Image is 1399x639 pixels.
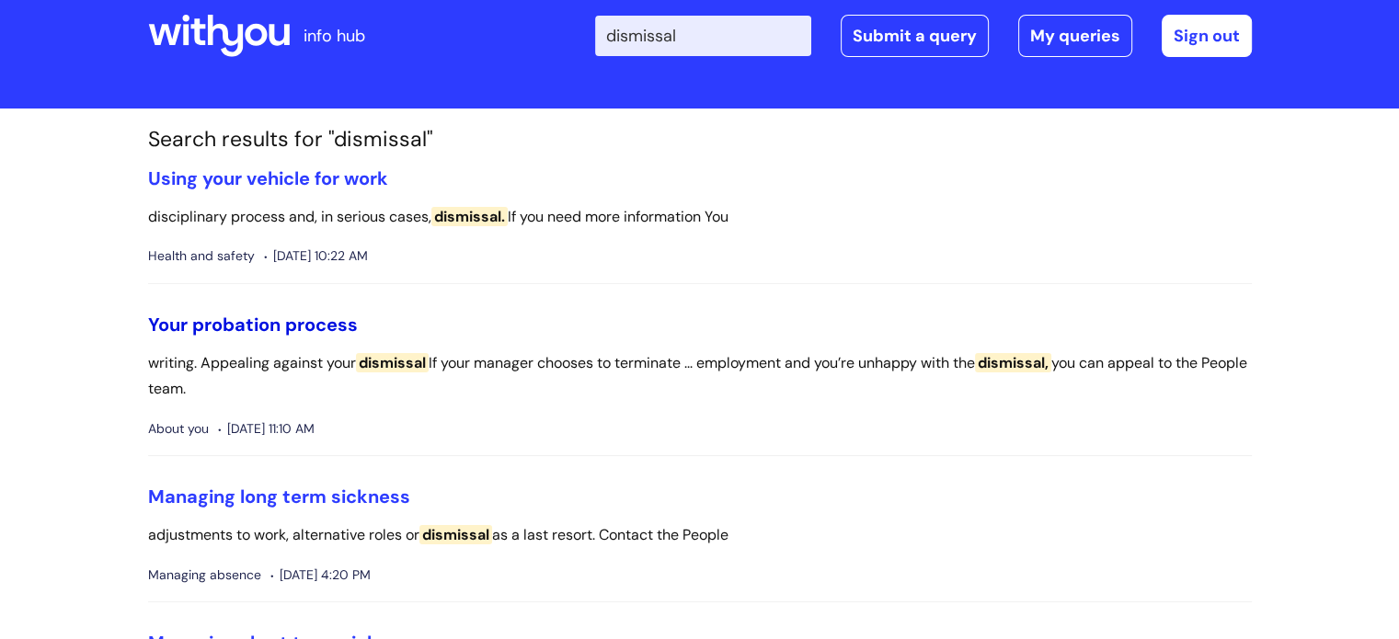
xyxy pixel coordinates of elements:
[975,353,1051,372] span: dismissal,
[356,353,429,372] span: dismissal
[1018,15,1132,57] a: My queries
[218,417,315,440] span: [DATE] 11:10 AM
[841,15,989,57] a: Submit a query
[148,564,261,587] span: Managing absence
[1162,15,1252,57] a: Sign out
[304,21,365,51] p: info hub
[419,525,492,544] span: dismissal
[595,15,1252,57] div: | -
[148,485,410,508] a: Managing long term sickness
[148,245,255,268] span: Health and safety
[148,522,1252,549] p: adjustments to work, alternative roles or as a last resort. Contact the People
[270,564,371,587] span: [DATE] 4:20 PM
[148,166,388,190] a: Using your vehicle for work
[148,204,1252,231] p: disciplinary process and, in serious cases, If you need more information You
[148,350,1252,404] p: writing. Appealing against your If your manager chooses to terminate ... employment and you’re un...
[431,207,508,226] span: dismissal.
[595,16,811,56] input: Search
[148,417,209,440] span: About you
[148,313,358,337] a: Your probation process
[148,127,1252,153] h1: Search results for "dismissal"
[264,245,368,268] span: [DATE] 10:22 AM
